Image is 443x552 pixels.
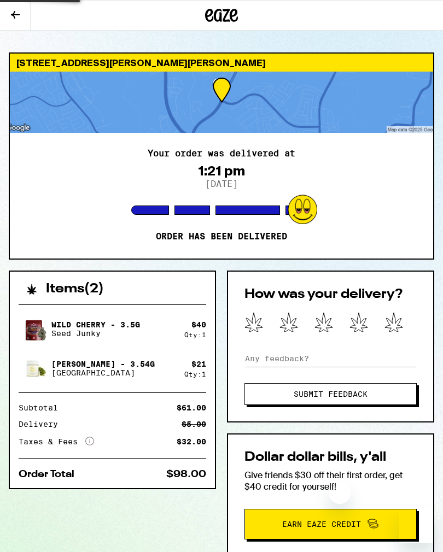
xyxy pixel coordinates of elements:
p: [GEOGRAPHIC_DATA] [51,368,155,377]
p: Give friends $30 off their first order, get $40 credit for yourself! [244,469,417,492]
span: Submit Feedback [294,390,368,398]
iframe: Close message [329,482,351,504]
div: $ 21 [191,360,206,368]
img: Wild Cherry - 3.5g [19,314,49,344]
p: Wild Cherry - 3.5g [51,320,140,329]
div: $5.00 [182,420,206,428]
span: Earn Eaze Credit [282,520,361,528]
h2: Your order was delivered at [148,149,295,158]
h2: Items ( 2 ) [46,283,104,296]
input: Any feedback? [244,350,417,367]
div: Taxes & Fees [19,437,94,447]
button: Submit Feedback [244,383,417,405]
p: Seed Junky [51,329,140,338]
button: Earn Eaze Credit [244,509,417,539]
iframe: Button to launch messaging window [399,508,434,543]
div: Order Total [19,469,82,479]
h2: Dollar dollar bills, y'all [244,451,417,464]
div: Qty: 1 [184,371,206,378]
div: $98.00 [166,469,206,479]
div: [STREET_ADDRESS][PERSON_NAME][PERSON_NAME] [10,54,433,72]
h2: How was your delivery? [244,288,417,301]
p: [PERSON_NAME] - 3.54g [51,360,155,368]
p: Order has been delivered [156,231,287,242]
img: Lemon Jack - 3.54g [19,353,49,384]
div: $32.00 [177,438,206,445]
div: Subtotal [19,404,66,412]
div: 1:21 pm [198,163,245,179]
p: [DATE] [205,179,238,189]
div: $61.00 [177,404,206,412]
div: Qty: 1 [184,331,206,338]
div: Delivery [19,420,66,428]
div: $ 40 [191,320,206,329]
